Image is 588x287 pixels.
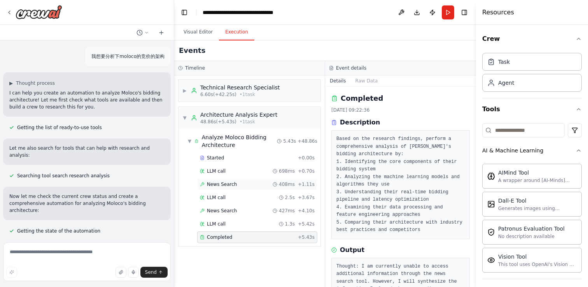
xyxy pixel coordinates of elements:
span: 698ms [279,168,295,174]
div: [DATE] 09:22:36 [331,107,470,113]
span: ▶ [9,80,13,86]
button: Execution [219,24,254,40]
span: Analyze Moloco Bidding Architecture [202,133,277,149]
span: Getting the list of ready-to-use tools [17,124,102,131]
span: + 0.00s [298,155,315,161]
span: LLM call [207,194,226,201]
span: 2.5s [285,194,295,201]
p: I can help you create an automation to analyze Moloco's bidding architecture! Let me first check ... [9,89,164,110]
div: Architecture Analysis Expert [200,111,277,119]
button: Start a new chat [155,28,168,37]
img: Patronusevaltool [487,228,495,236]
span: Thought process [16,80,55,86]
span: + 48.86s [297,138,317,144]
button: Hide right sidebar [459,7,470,18]
span: 408ms [279,181,295,187]
span: + 5.42s [298,221,315,227]
div: AI & Machine Learning [482,147,543,154]
button: Crew [482,28,582,50]
button: Click to speak your automation idea [128,267,139,278]
button: Improve this prompt [6,267,17,278]
h3: Event details [336,65,366,71]
pre: Based on the research findings, perform a comprehensive analysis of [PERSON_NAME]'s bidding archi... [336,135,465,234]
h3: Description [340,118,380,127]
div: AIMind Tool [498,169,577,177]
div: No description available [498,233,565,240]
span: ▶ [182,87,187,94]
button: Visual Editor [177,24,219,40]
span: + 5.43s [298,234,315,240]
h3: Output [340,245,364,255]
div: Patronus Evaluation Tool [498,225,565,233]
button: Hide left sidebar [179,7,190,18]
div: Technical Research Specialist [200,84,280,91]
div: This tool uses OpenAI's Vision API to describe the contents of an image. [498,261,577,268]
p: Now let me check the current crew status and create a comprehensive automation for analyzing Molo... [9,193,164,214]
span: 1.3s [285,221,295,227]
img: Logo [16,5,62,19]
button: AI & Machine Learning [482,140,582,161]
span: Completed [207,234,232,240]
img: Visiontool [487,256,495,264]
h2: Events [179,45,205,56]
span: 6.60s (+42.25s) [200,91,236,98]
span: 48.86s (+5.43s) [200,119,236,125]
span: + 1.11s [298,181,315,187]
span: 427ms [279,208,295,214]
span: ▼ [182,115,187,121]
button: ▶Thought process [9,80,55,86]
span: News Search [207,181,237,187]
div: Crew [482,50,582,98]
p: 我想要分析下moloco的竞价的架构 [91,53,164,60]
button: Upload files [115,267,126,278]
div: Agent [498,79,514,87]
span: • 1 task [240,119,255,125]
span: Started [207,155,224,161]
span: Getting the state of the automation [17,228,100,234]
span: Searching tool search research analysis [17,173,110,179]
button: Raw Data [351,75,383,86]
div: Task [498,58,510,66]
span: Send [145,269,157,275]
span: + 4.10s [298,208,315,214]
div: A wrapper around [AI-Minds]([URL][DOMAIN_NAME]). Useful for when you need answers to questions fr... [498,177,577,184]
span: + 3.67s [298,194,315,201]
div: Vision Tool [498,253,577,261]
img: Dalletool [487,200,495,208]
h3: Timeline [185,65,205,71]
button: Tools [482,98,582,120]
span: LLM call [207,221,226,227]
div: Dall-E Tool [498,197,577,205]
nav: breadcrumb [203,9,290,16]
button: Send [140,267,168,278]
span: + 0.70s [298,168,315,174]
div: Generates images using OpenAI's Dall-E model. [498,205,577,212]
span: LLM call [207,168,226,174]
button: Details [325,75,351,86]
h4: Resources [482,8,514,17]
span: 5.43s [283,138,296,144]
span: • 1 task [240,91,255,98]
span: ▼ [188,138,191,144]
div: AI & Machine Learning [482,161,582,279]
img: Aimindtool [487,172,495,180]
button: Switch to previous chat [133,28,152,37]
p: Let me also search for tools that can help with research and analysis: [9,145,164,159]
span: News Search [207,208,237,214]
h2: Completed [341,93,383,104]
